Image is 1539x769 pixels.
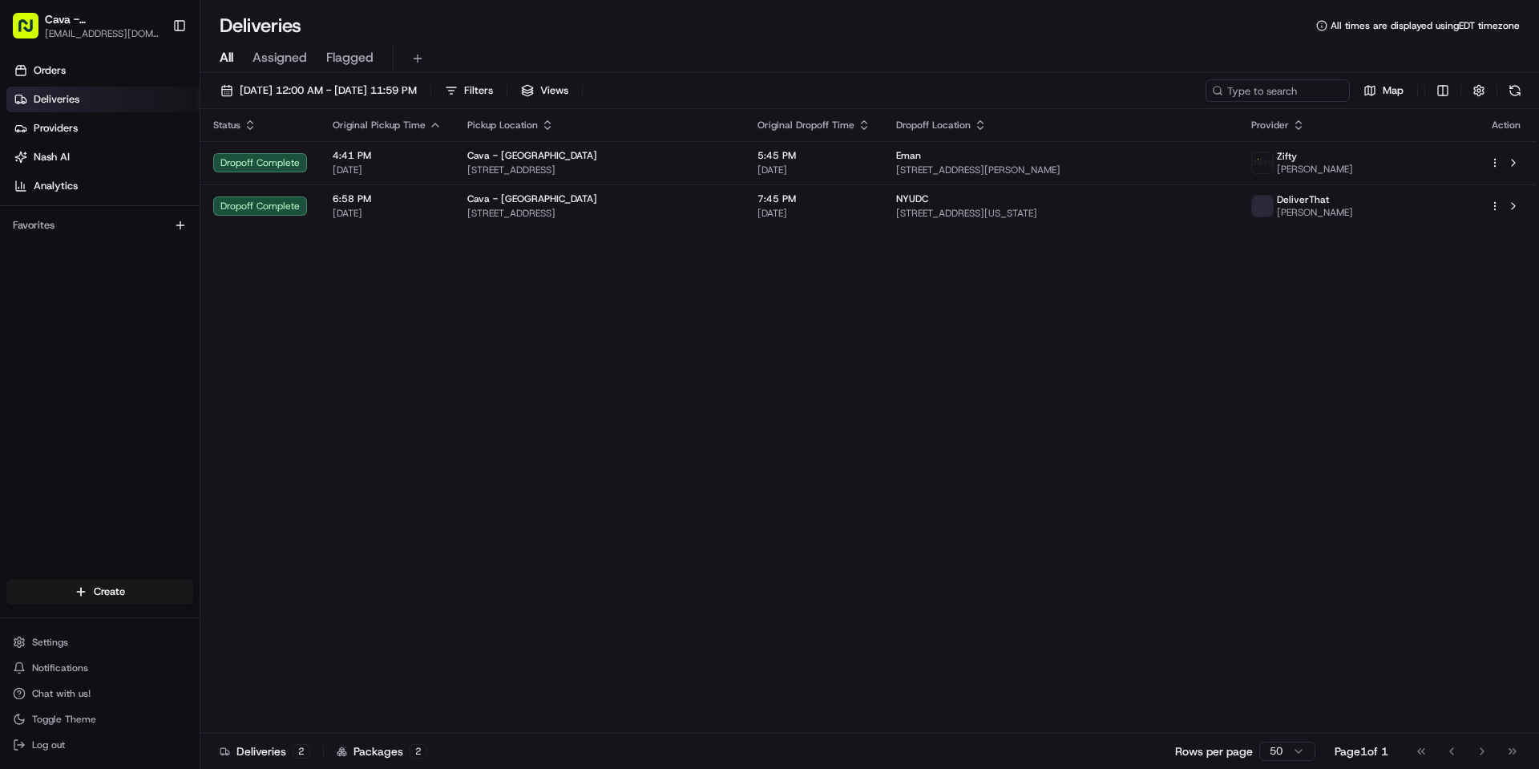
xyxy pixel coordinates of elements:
[757,207,870,220] span: [DATE]
[32,713,96,726] span: Toggle Theme
[757,119,854,132] span: Original Dropoff Time
[757,164,870,176] span: [DATE]
[757,192,870,205] span: 7:45 PM
[333,119,426,132] span: Original Pickup Time
[32,739,65,751] span: Log out
[94,585,125,599] span: Create
[467,119,538,132] span: Pickup Location
[333,192,442,205] span: 6:58 PM
[514,79,576,102] button: Views
[1356,79,1411,102] button: Map
[6,58,200,83] a: Orders
[1251,119,1289,132] span: Provider
[467,149,597,162] span: Cava - [GEOGRAPHIC_DATA]
[6,682,193,705] button: Chat with us!
[1277,206,1353,219] span: [PERSON_NAME]
[32,687,91,700] span: Chat with us!
[1504,79,1526,102] button: Refresh
[32,662,88,674] span: Notifications
[6,115,200,141] a: Providers
[333,164,442,176] span: [DATE]
[896,149,921,162] span: Eman
[333,207,442,220] span: [DATE]
[1277,193,1329,206] span: DeliverThat
[220,743,310,759] div: Deliveries
[896,192,928,205] span: NYUDC
[1277,163,1353,176] span: [PERSON_NAME]
[6,144,200,170] a: Nash AI
[464,83,493,98] span: Filters
[1383,83,1404,98] span: Map
[337,743,427,759] div: Packages
[896,207,1226,220] span: [STREET_ADDRESS][US_STATE]
[333,149,442,162] span: 4:41 PM
[467,164,732,176] span: [STREET_ADDRESS]
[1489,119,1523,132] div: Action
[220,48,233,67] span: All
[6,631,193,654] button: Settings
[34,121,78,136] span: Providers
[34,179,78,193] span: Analytics
[34,150,70,164] span: Nash AI
[240,83,417,98] span: [DATE] 12:00 AM - [DATE] 11:59 PM
[1175,743,1253,759] p: Rows per page
[34,63,66,78] span: Orders
[6,6,166,45] button: Cava - [GEOGRAPHIC_DATA][EMAIL_ADDRESS][DOMAIN_NAME]
[6,708,193,731] button: Toggle Theme
[467,192,597,205] span: Cava - [GEOGRAPHIC_DATA]
[1252,152,1273,173] img: zifty-logo-trans-sq.png
[467,207,732,220] span: [STREET_ADDRESS]
[6,173,200,199] a: Analytics
[6,734,193,756] button: Log out
[45,27,160,40] button: [EMAIL_ADDRESS][DOMAIN_NAME]
[213,79,424,102] button: [DATE] 12:00 AM - [DATE] 11:59 PM
[896,119,971,132] span: Dropoff Location
[1206,79,1350,102] input: Type to search
[438,79,500,102] button: Filters
[6,212,193,238] div: Favorites
[1335,743,1388,759] div: Page 1 of 1
[6,87,200,112] a: Deliveries
[213,119,240,132] span: Status
[45,11,160,27] button: Cava - [GEOGRAPHIC_DATA]
[252,48,307,67] span: Assigned
[757,149,870,162] span: 5:45 PM
[540,83,568,98] span: Views
[326,48,374,67] span: Flagged
[6,579,193,605] button: Create
[34,92,79,107] span: Deliveries
[6,657,193,679] button: Notifications
[1277,150,1297,163] span: Zifty
[293,744,310,759] div: 2
[896,164,1226,176] span: [STREET_ADDRESS][PERSON_NAME]
[410,744,427,759] div: 2
[220,13,301,38] h1: Deliveries
[32,636,68,649] span: Settings
[1331,19,1520,32] span: All times are displayed using EDT timezone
